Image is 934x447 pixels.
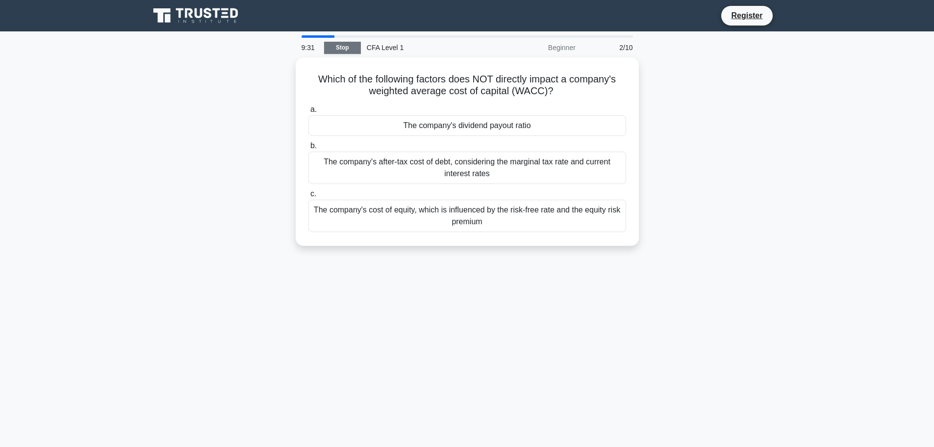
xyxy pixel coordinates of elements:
[308,115,626,136] div: The company's dividend payout ratio
[725,9,768,22] a: Register
[308,200,626,232] div: The company's cost of equity, which is influenced by the risk-free rate and the equity risk premium
[307,73,627,98] h5: Which of the following factors does NOT directly impact a company's weighted average cost of capi...
[310,189,316,198] span: c.
[361,38,496,57] div: CFA Level 1
[296,38,324,57] div: 9:31
[324,42,361,54] a: Stop
[308,152,626,184] div: The company's after-tax cost of debt, considering the marginal tax rate and current interest rates
[581,38,639,57] div: 2/10
[496,38,581,57] div: Beginner
[310,105,317,113] span: a.
[310,141,317,150] span: b.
